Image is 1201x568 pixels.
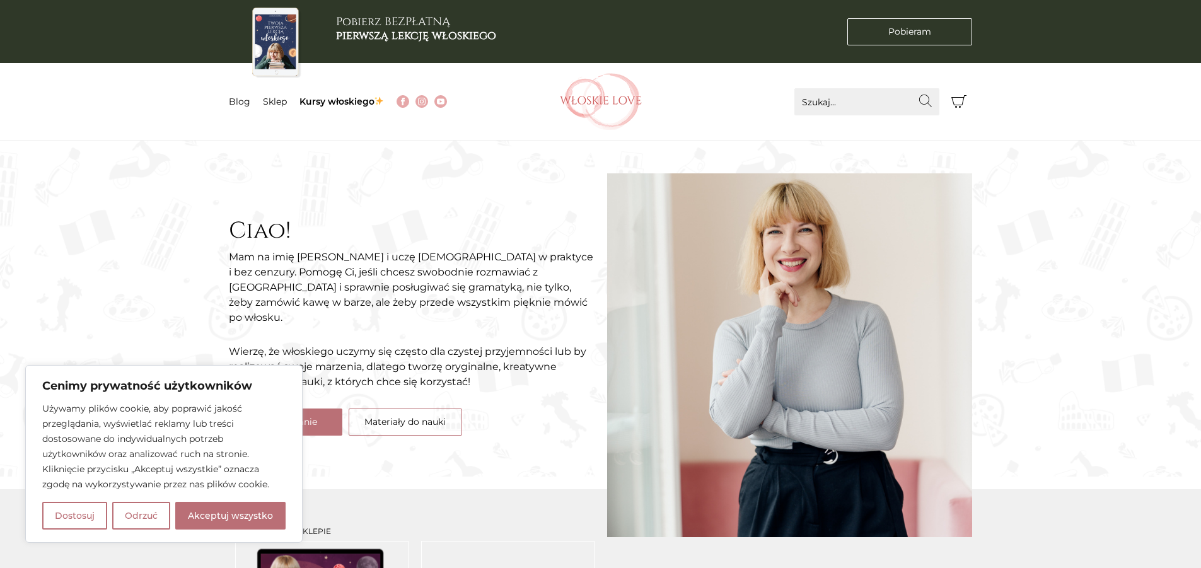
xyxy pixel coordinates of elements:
h3: Najnowsze w sklepie [235,527,595,536]
button: Dostosuj [42,502,107,530]
input: Szukaj... [794,88,939,115]
a: Pobieram [847,18,972,45]
button: Akceptuj wszystko [175,502,286,530]
p: Mam na imię [PERSON_NAME] i uczę [DEMOGRAPHIC_DATA] w praktyce i bez cenzury. Pomogę Ci, jeśli ch... [229,250,595,325]
span: Pobieram [888,25,931,38]
b: pierwszą lekcję włoskiego [336,28,496,43]
p: Cenimy prywatność użytkowników [42,378,286,393]
img: Włoskielove [560,73,642,130]
button: Koszyk [946,88,973,115]
p: Wierzę, że włoskiego uczymy się często dla czystej przyjemności lub by realizować swoje marzenia,... [229,344,595,390]
a: Sklep [263,96,287,107]
a: Materiały do nauki [349,409,462,436]
a: Kursy włoskiego [299,96,385,107]
h3: Pobierz BEZPŁATNĄ [336,15,496,42]
p: Używamy plików cookie, aby poprawić jakość przeglądania, wyświetlać reklamy lub treści dostosowan... [42,401,286,492]
button: Odrzuć [112,502,170,530]
a: Blog [229,96,250,107]
img: ✨ [374,96,383,105]
h2: Ciao! [229,217,595,245]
